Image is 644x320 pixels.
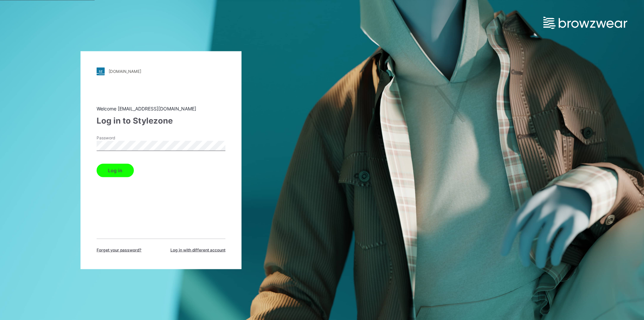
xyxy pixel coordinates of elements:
span: Forget your password? [97,247,142,253]
div: [DOMAIN_NAME] [109,69,141,74]
img: browzwear-logo.e42bd6dac1945053ebaf764b6aa21510.svg [543,17,627,29]
span: Log in with different account [170,247,225,253]
a: [DOMAIN_NAME] [97,67,225,75]
img: stylezone-logo.562084cfcfab977791bfbf7441f1a819.svg [97,67,105,75]
button: Log in [97,164,134,177]
div: Log in to Stylezone [97,115,225,127]
div: Welcome [EMAIL_ADDRESS][DOMAIN_NAME] [97,105,225,112]
label: Password [97,135,144,141]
